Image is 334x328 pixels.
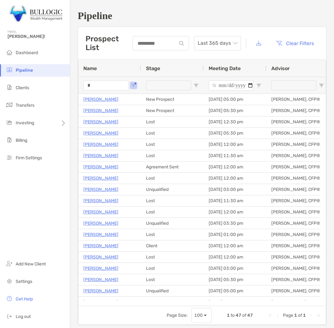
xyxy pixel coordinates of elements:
div: [DATE] 12:30 pm [204,116,266,127]
div: [DATE] 03:30 pm [204,218,266,229]
div: [DATE] 05:00 pm [204,94,266,105]
span: 1 [303,313,306,318]
span: 1 [294,313,297,318]
div: [PERSON_NAME], CFP®, EA, CTC, RICP, RLP [266,94,329,105]
a: [PERSON_NAME] [83,231,118,238]
p: [PERSON_NAME] [83,163,118,171]
p: [PERSON_NAME] [83,197,118,205]
div: [PERSON_NAME], CFP®, EA, CTC, RICP, RLP [266,285,329,296]
div: Lost [141,139,204,150]
input: Meeting Date Filter Input [209,80,254,90]
img: get-help icon [6,295,13,302]
span: Page [283,313,293,318]
span: Dashboard [16,50,38,55]
div: [PERSON_NAME], CFP®, EA, CTC, RICP, RLP [266,274,329,285]
h1: Pipeline [78,10,326,22]
a: [PERSON_NAME] [83,118,118,126]
div: Lost [141,116,204,127]
a: [PERSON_NAME] [83,129,118,137]
div: New Prospect [141,105,204,116]
div: [DATE] 03:00 pm [204,263,266,274]
button: Open Filter Menu [131,83,136,88]
div: [PERSON_NAME], CFP®, EA, CTC, RICP, RLP [266,161,329,172]
h3: Prospect List [86,34,133,52]
div: [DATE] 11:30 am [204,150,266,161]
span: Last 365 days [198,36,237,50]
div: [PERSON_NAME], CFP®, EA, CTC, RICP, RLP [266,173,329,184]
a: [PERSON_NAME] [83,208,118,216]
span: of [298,313,302,318]
img: billing icon [6,136,13,144]
a: [PERSON_NAME] [83,253,118,261]
span: Firm Settings [16,155,42,161]
div: New Prospect [141,94,204,105]
div: [PERSON_NAME], CFP®, EA, CTC, RICP, RLP [266,105,329,116]
a: [PERSON_NAME] [83,174,118,182]
div: Last Page [316,313,321,318]
p: [PERSON_NAME] [83,186,118,193]
div: Lost [141,274,204,285]
div: [PERSON_NAME], CFP®, EA, CTC, RICP, RLP [266,128,329,139]
div: Lost [141,207,204,218]
a: [PERSON_NAME] [83,276,118,284]
p: [PERSON_NAME] [83,298,118,306]
img: clients icon [6,84,13,91]
div: [PERSON_NAME], CFP®, EA, CTC, RICP, RLP [266,252,329,263]
div: [PERSON_NAME], CFP®, EA, CTC, RICP, RLP [266,207,329,218]
p: [PERSON_NAME] [83,287,118,295]
div: [DATE] 01:00 pm [204,229,266,240]
div: [DATE] 12:00 am [204,173,266,184]
img: settings icon [6,277,13,285]
div: [PERSON_NAME], CFP®, EA, CTC, RICP, RLP [266,139,329,150]
div: Client [141,240,204,251]
div: [PERSON_NAME], CFP®, EA, CTC, RICP, RLP [266,184,329,195]
span: Meeting Date [209,65,241,71]
a: [PERSON_NAME] [83,95,118,103]
div: Lost [141,128,204,139]
div: Unqualified [141,285,204,296]
div: Page Size: [167,313,188,318]
p: [PERSON_NAME] [83,141,118,148]
span: to [231,313,235,318]
span: Log out [16,314,31,319]
div: Unqualified [141,218,204,229]
span: Advisor [271,65,290,71]
div: [DATE] 12:00 am [204,252,266,263]
input: Name Filter Input [83,80,128,90]
div: [PERSON_NAME], CFP®, EA, CTC, RICP, RLP [266,195,329,206]
p: [PERSON_NAME] [83,242,118,250]
a: [PERSON_NAME] [83,107,118,115]
div: [DATE] 05:30 pm [204,128,266,139]
div: First Page [268,313,273,318]
span: Settings [16,279,32,284]
span: of [242,313,246,318]
div: Lost [141,173,204,184]
img: logout icon [6,312,13,320]
span: Billing [16,138,27,143]
div: Lost [141,229,204,240]
div: Lost [141,150,204,161]
div: Previous Page [275,313,280,318]
span: 1 [227,313,230,318]
div: Lost [141,263,204,274]
span: Stage [146,65,160,71]
img: dashboard icon [6,49,13,56]
div: Lost [141,252,204,263]
button: Clear Filters [271,36,319,50]
img: Zoe Logo [8,3,62,25]
span: [PERSON_NAME]! [8,34,66,39]
div: [PERSON_NAME], CFP®, EA, CTC, RICP, RLP [266,229,329,240]
div: [DATE] 12:00 am [204,139,266,150]
div: 100 [194,313,203,318]
div: Client [141,297,204,308]
p: [PERSON_NAME] [83,152,118,160]
div: Agreement Sent [141,161,204,172]
img: transfers icon [6,101,13,109]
